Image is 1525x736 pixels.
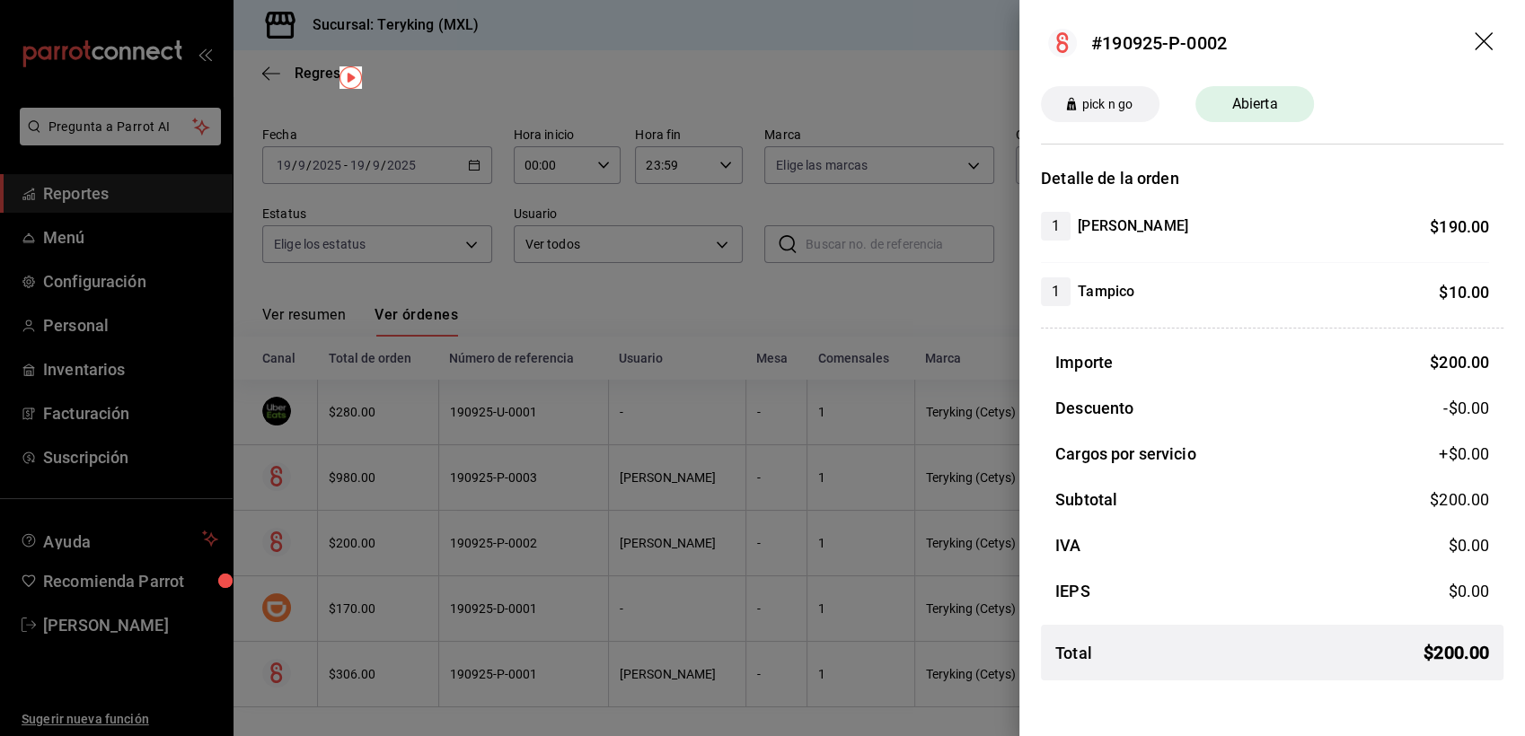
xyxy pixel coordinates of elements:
h3: Total [1055,641,1092,665]
h4: Tampico [1078,281,1134,302]
span: $ 200.00 [1430,490,1489,509]
span: Abierta [1221,93,1289,115]
h3: Cargos por servicio [1055,442,1196,466]
span: $ 0.00 [1448,536,1489,555]
span: $ 10.00 [1439,283,1489,302]
h3: IVA [1055,533,1080,557]
span: $ 190.00 [1430,217,1489,236]
h3: Descuento [1055,396,1133,420]
h3: Importe [1055,350,1113,374]
img: Tooltip marker [339,66,362,89]
h3: Subtotal [1055,487,1117,512]
span: 1 [1041,281,1071,302]
span: $ 0.00 [1448,582,1489,600]
h4: [PERSON_NAME] [1078,215,1188,237]
span: -$0.00 [1443,396,1489,420]
span: 1 [1041,215,1071,237]
span: +$ 0.00 [1439,442,1489,466]
span: $ 200.00 [1424,639,1489,666]
div: #190925-P-0002 [1091,30,1227,57]
span: $ 200.00 [1430,353,1489,372]
span: pick n go [1075,95,1140,114]
h3: IEPS [1055,579,1090,603]
h3: Detalle de la orden [1041,166,1503,190]
button: drag [1475,32,1496,54]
